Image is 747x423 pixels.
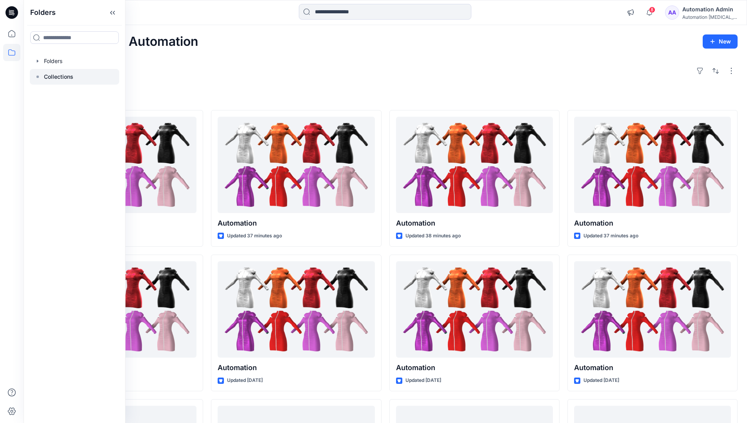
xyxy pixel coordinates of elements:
a: Automation [218,261,374,358]
p: Updated [DATE] [405,376,441,385]
p: Automation [574,218,731,229]
div: AA [665,5,679,20]
p: Automation [218,218,374,229]
p: Updated [DATE] [227,376,263,385]
a: Automation [218,117,374,213]
a: Automation [574,261,731,358]
a: Automation [574,117,731,213]
a: Automation [396,117,553,213]
p: Updated 37 minutes ago [583,232,638,240]
p: Automation [218,362,374,373]
p: Updated 37 minutes ago [227,232,282,240]
span: 8 [649,7,655,13]
h4: Styles [33,93,738,102]
p: Updated [DATE] [583,376,619,385]
p: Updated 38 minutes ago [405,232,461,240]
button: New [703,34,738,49]
div: Automation [MEDICAL_DATA]... [682,14,737,20]
div: Automation Admin [682,5,737,14]
a: Automation [396,261,553,358]
p: Automation [396,218,553,229]
p: Collections [44,72,73,81]
p: Automation [396,362,553,373]
p: Automation [574,362,731,373]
